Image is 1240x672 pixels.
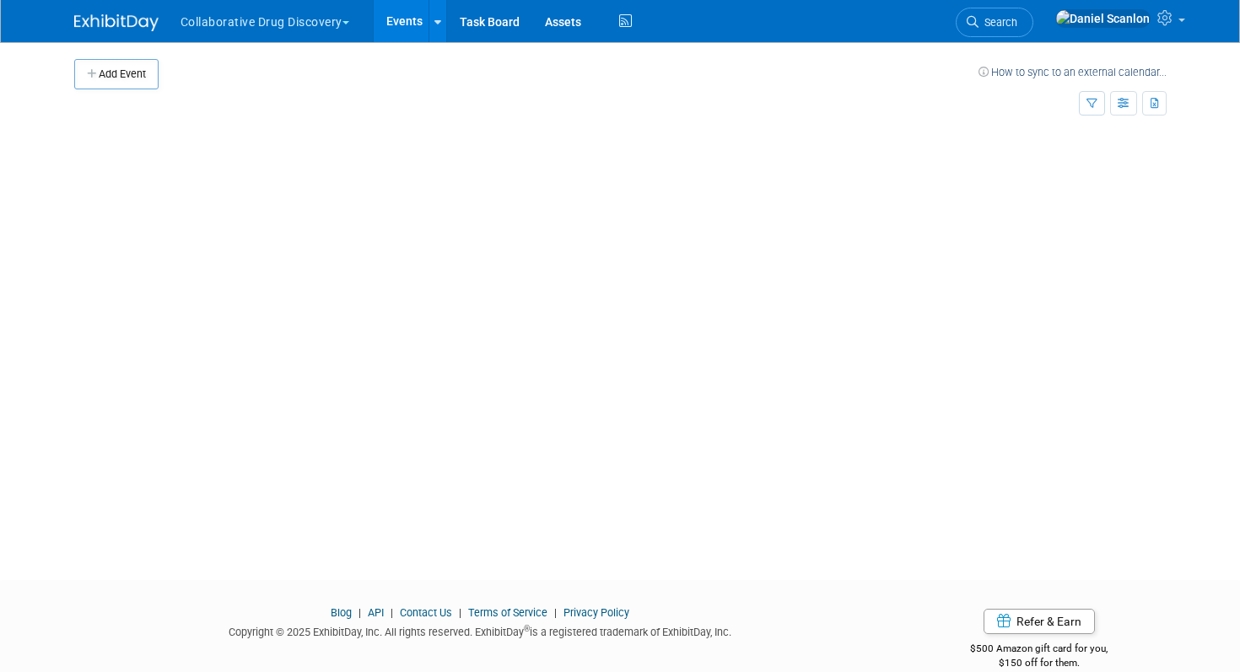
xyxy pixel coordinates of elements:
[563,606,629,619] a: Privacy Policy
[74,621,887,640] div: Copyright © 2025 ExhibitDay, Inc. All rights reserved. ExhibitDay is a registered trademark of Ex...
[74,14,159,31] img: ExhibitDay
[1055,9,1151,28] img: Daniel Scanlon
[468,606,547,619] a: Terms of Service
[331,606,352,619] a: Blog
[979,66,1167,78] a: How to sync to an external calendar...
[400,606,452,619] a: Contact Us
[455,606,466,619] span: |
[354,606,365,619] span: |
[956,8,1033,37] a: Search
[550,606,561,619] span: |
[74,59,159,89] button: Add Event
[368,606,384,619] a: API
[524,624,530,633] sup: ®
[912,631,1166,669] div: $500 Amazon gift card for you,
[984,609,1095,634] a: Refer & Earn
[912,656,1166,670] div: $150 off for them.
[979,16,1017,29] span: Search
[386,606,397,619] span: |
